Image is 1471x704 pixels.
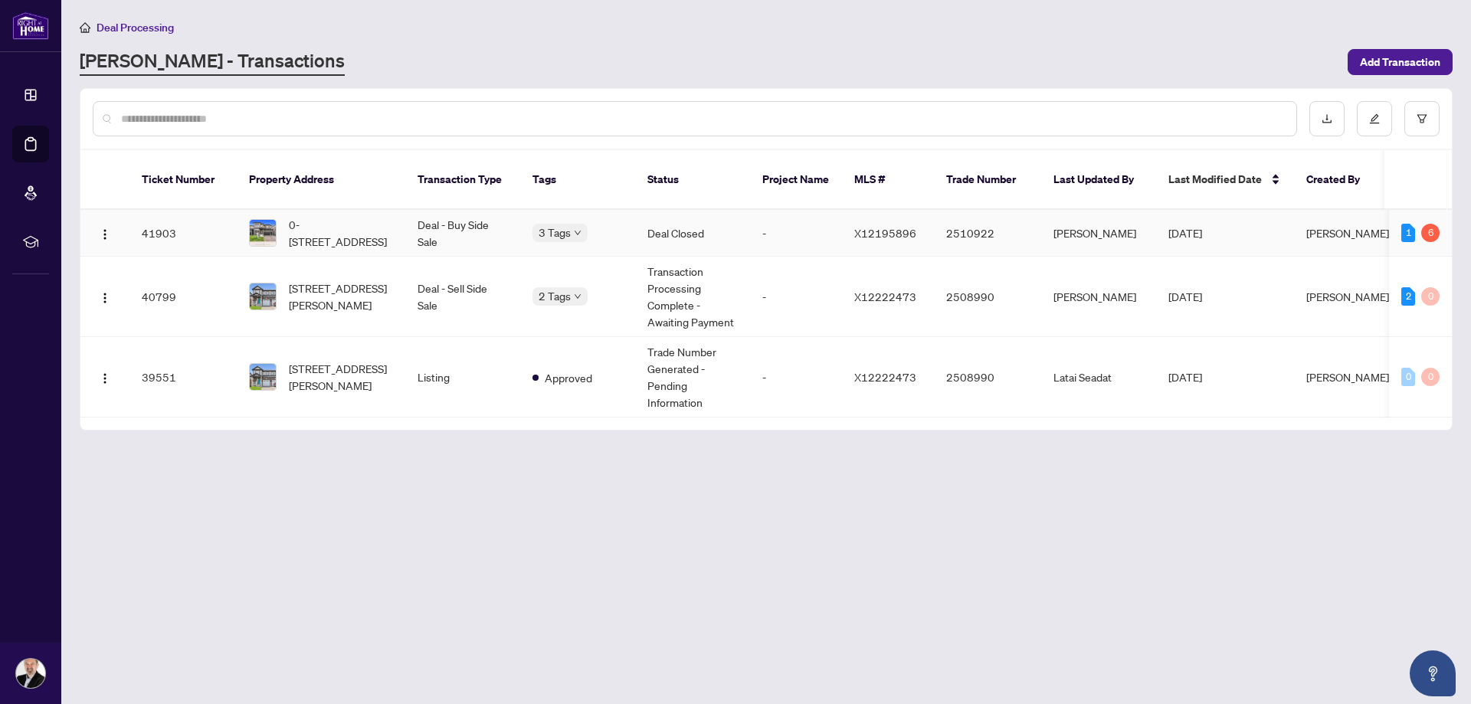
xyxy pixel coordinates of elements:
span: Add Transaction [1360,50,1440,74]
span: filter [1417,113,1427,124]
button: edit [1357,101,1392,136]
td: 2508990 [934,337,1041,417]
span: Approved [545,369,592,386]
td: [PERSON_NAME] [1041,210,1156,257]
th: MLS # [842,150,934,210]
th: Trade Number [934,150,1041,210]
button: Logo [93,365,117,389]
img: Logo [99,292,111,304]
span: 0-[STREET_ADDRESS] [289,216,393,250]
button: Logo [93,221,117,245]
td: [PERSON_NAME] [1041,257,1156,337]
th: Project Name [750,150,842,210]
span: edit [1369,113,1380,124]
span: [DATE] [1168,226,1202,240]
td: - [750,337,842,417]
th: Last Updated By [1041,150,1156,210]
th: Ticket Number [129,150,237,210]
img: logo [12,11,49,40]
td: Latai Seadat [1041,337,1156,417]
td: 2510922 [934,210,1041,257]
div: 0 [1421,368,1440,386]
span: [DATE] [1168,370,1202,384]
td: 41903 [129,210,237,257]
span: [STREET_ADDRESS][PERSON_NAME] [289,360,393,394]
span: X12222473 [854,290,916,303]
button: Logo [93,284,117,309]
td: Listing [405,337,520,417]
span: [PERSON_NAME] [1306,370,1389,384]
td: - [750,210,842,257]
td: Transaction Processing Complete - Awaiting Payment [635,257,750,337]
td: - [750,257,842,337]
span: down [574,293,582,300]
span: [STREET_ADDRESS][PERSON_NAME] [289,280,393,313]
span: 3 Tags [539,224,571,241]
td: Trade Number Generated - Pending Information [635,337,750,417]
span: download [1322,113,1332,124]
div: 2 [1401,287,1415,306]
span: 2 Tags [539,287,571,305]
img: thumbnail-img [250,220,276,246]
div: 0 [1421,287,1440,306]
td: 39551 [129,337,237,417]
span: Deal Processing [97,21,174,34]
div: 6 [1421,224,1440,242]
button: filter [1404,101,1440,136]
img: Logo [99,372,111,385]
td: Deal - Buy Side Sale [405,210,520,257]
td: Deal - Sell Side Sale [405,257,520,337]
img: thumbnail-img [250,364,276,390]
span: down [574,229,582,237]
img: Logo [99,228,111,241]
td: Deal Closed [635,210,750,257]
th: Last Modified Date [1156,150,1294,210]
button: Open asap [1410,650,1456,696]
span: X12222473 [854,370,916,384]
a: [PERSON_NAME] - Transactions [80,48,345,76]
span: Last Modified Date [1168,171,1262,188]
th: Transaction Type [405,150,520,210]
span: [PERSON_NAME] [1306,290,1389,303]
button: Add Transaction [1348,49,1453,75]
img: thumbnail-img [250,283,276,309]
img: Profile Icon [16,659,45,688]
th: Status [635,150,750,210]
td: 2508990 [934,257,1041,337]
span: home [80,22,90,33]
th: Tags [520,150,635,210]
th: Created By [1294,150,1386,210]
td: 40799 [129,257,237,337]
span: [PERSON_NAME] [1306,226,1389,240]
div: 0 [1401,368,1415,386]
span: X12195896 [854,226,916,240]
button: download [1309,101,1345,136]
th: Property Address [237,150,405,210]
div: 1 [1401,224,1415,242]
span: [DATE] [1168,290,1202,303]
